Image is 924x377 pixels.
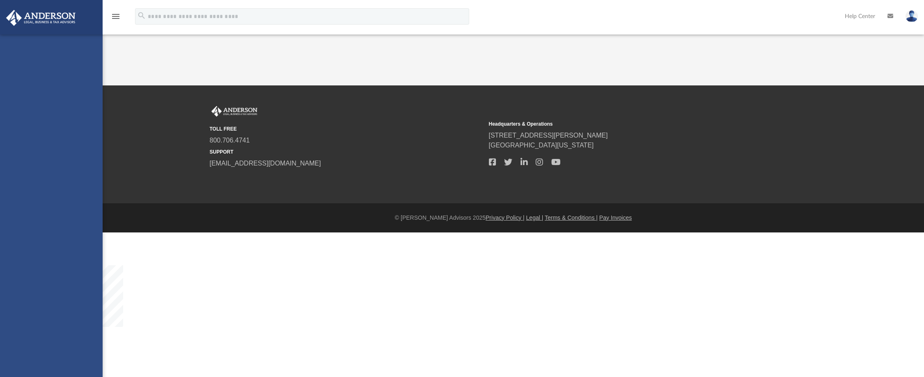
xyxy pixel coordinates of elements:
[210,137,250,144] a: 800.706.4741
[545,214,598,221] a: Terms & Conditions |
[111,16,121,21] a: menu
[103,214,924,222] div: © [PERSON_NAME] Advisors 2025
[210,125,483,133] small: TOLL FREE
[210,160,321,167] a: [EMAIL_ADDRESS][DOMAIN_NAME]
[486,214,525,221] a: Privacy Policy |
[210,106,259,117] img: Anderson Advisors Platinum Portal
[111,11,121,21] i: menu
[489,132,608,139] a: [STREET_ADDRESS][PERSON_NAME]
[4,10,78,26] img: Anderson Advisors Platinum Portal
[526,214,543,221] a: Legal |
[489,120,762,128] small: Headquarters & Operations
[137,11,146,20] i: search
[489,142,594,149] a: [GEOGRAPHIC_DATA][US_STATE]
[906,10,918,22] img: User Pic
[599,214,632,221] a: Pay Invoices
[210,148,483,156] small: SUPPORT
